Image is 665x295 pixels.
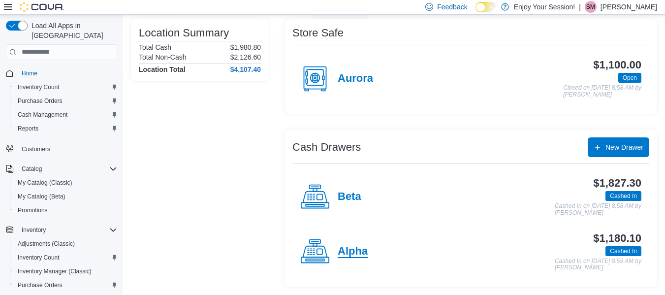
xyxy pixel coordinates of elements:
p: Enjoy Your Session! [514,1,575,13]
a: Purchase Orders [14,95,66,107]
span: Promotions [14,204,117,216]
button: Inventory [2,223,121,237]
h4: Alpha [338,245,368,258]
h3: $1,100.00 [593,59,641,71]
span: Adjustments (Classic) [14,238,117,250]
span: Purchase Orders [14,279,117,291]
span: Cashed In [610,192,637,200]
a: Inventory Count [14,252,63,263]
p: [PERSON_NAME] [601,1,657,13]
button: Promotions [10,203,121,217]
span: Load All Apps in [GEOGRAPHIC_DATA] [28,21,117,40]
span: Cashed In [610,247,637,256]
h4: Aurora [338,72,373,85]
span: Customers [18,142,117,155]
img: Cova [20,2,64,12]
p: | [579,1,581,13]
button: Home [2,66,121,80]
a: Purchase Orders [14,279,66,291]
a: Home [18,67,41,79]
span: Open [618,73,641,83]
p: Cashed In on [DATE] 8:59 AM by [PERSON_NAME] [555,258,641,271]
h6: Total Non-Cash [139,53,187,61]
p: Closed on [DATE] 8:58 AM by [PERSON_NAME] [563,85,641,98]
span: Cash Management [14,109,117,121]
h3: Location Summary [139,27,229,39]
span: Inventory Count [14,81,117,93]
span: Open [623,73,637,82]
a: My Catalog (Classic) [14,177,76,189]
button: Catalog [18,163,46,175]
button: Customers [2,141,121,156]
span: Home [22,69,37,77]
a: Adjustments (Classic) [14,238,79,250]
div: Samantha Moore [585,1,597,13]
h6: Total Cash [139,43,171,51]
h4: Location Total [139,66,186,73]
button: Reports [10,122,121,135]
span: Customers [22,145,50,153]
button: Purchase Orders [10,94,121,108]
span: Inventory [22,226,46,234]
span: Inventory Count [14,252,117,263]
a: Inventory Manager (Classic) [14,265,95,277]
h3: Store Safe [292,27,344,39]
span: Purchase Orders [18,97,63,105]
h4: Beta [338,191,361,203]
span: My Catalog (Classic) [18,179,72,187]
span: Cashed In [605,246,641,256]
span: Promotions [18,206,48,214]
button: Inventory Manager (Classic) [10,264,121,278]
span: Dark Mode [475,12,476,13]
span: New Drawer [605,142,643,152]
h3: $1,180.10 [593,232,641,244]
span: Home [18,67,117,79]
span: My Catalog (Classic) [14,177,117,189]
a: Promotions [14,204,52,216]
button: Inventory Count [10,80,121,94]
a: Cash Management [14,109,71,121]
button: Catalog [2,162,121,176]
a: Customers [18,143,54,155]
p: $2,126.60 [230,53,261,61]
input: Dark Mode [475,2,496,12]
button: My Catalog (Beta) [10,190,121,203]
button: My Catalog (Classic) [10,176,121,190]
span: Inventory Manager (Classic) [14,265,117,277]
span: My Catalog (Beta) [18,193,65,200]
span: Feedback [437,2,467,12]
a: Reports [14,123,42,134]
span: Inventory Manager (Classic) [18,267,92,275]
span: Inventory Count [18,83,60,91]
h4: $4,107.40 [230,66,261,73]
p: Cashed In on [DATE] 8:58 AM by [PERSON_NAME] [555,203,641,216]
button: Adjustments (Classic) [10,237,121,251]
span: Catalog [22,165,42,173]
a: Inventory Count [14,81,63,93]
span: Purchase Orders [18,281,63,289]
button: Inventory Count [10,251,121,264]
button: Cash Management [10,108,121,122]
a: My Catalog (Beta) [14,191,69,202]
span: SM [586,1,595,13]
span: My Catalog (Beta) [14,191,117,202]
span: Cashed In [605,191,641,201]
span: Reports [18,125,38,132]
span: Reports [14,123,117,134]
span: Inventory [18,224,117,236]
span: Adjustments (Classic) [18,240,75,248]
span: Catalog [18,163,117,175]
button: Inventory [18,224,50,236]
h3: Cash Drawers [292,141,361,153]
button: Purchase Orders [10,278,121,292]
button: New Drawer [588,137,649,157]
span: Inventory Count [18,254,60,262]
span: Cash Management [18,111,67,119]
p: $1,980.80 [230,43,261,51]
h3: $1,827.30 [593,177,641,189]
span: Purchase Orders [14,95,117,107]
